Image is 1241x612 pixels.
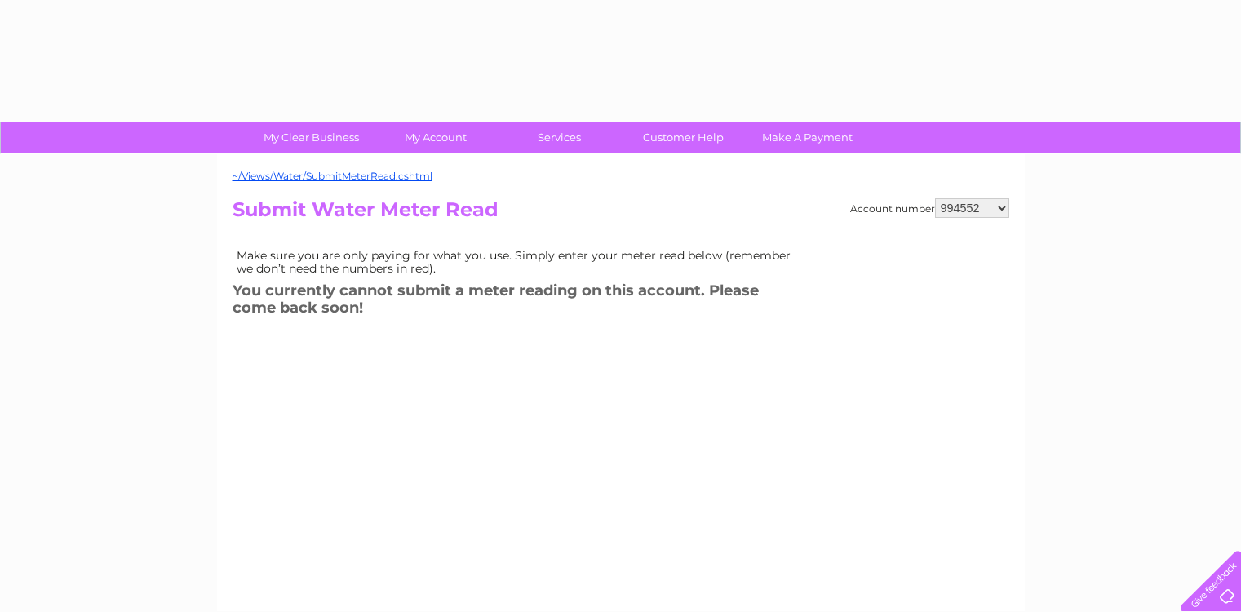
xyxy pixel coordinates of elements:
td: Make sure you are only paying for what you use. Simply enter your meter read below (remember we d... [233,245,804,279]
a: My Clear Business [244,122,379,153]
a: Make A Payment [740,122,875,153]
h3: You currently cannot submit a meter reading on this account. Please come back soon! [233,279,804,324]
div: Account number [850,198,1009,218]
h2: Submit Water Meter Read [233,198,1009,229]
a: Services [492,122,627,153]
a: My Account [368,122,503,153]
a: ~/Views/Water/SubmitMeterRead.cshtml [233,170,432,182]
a: Customer Help [616,122,751,153]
